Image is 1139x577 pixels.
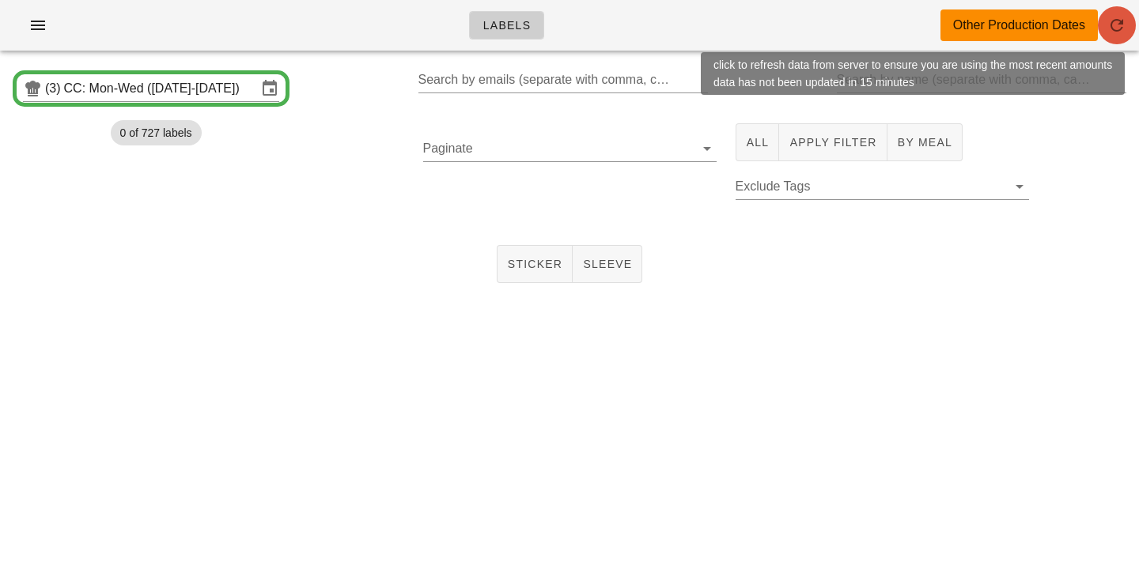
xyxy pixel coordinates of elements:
[120,120,192,145] span: 0 of 727 labels
[423,136,717,161] div: Paginate
[953,16,1085,35] div: Other Production Dates
[887,123,963,161] button: By Meal
[746,136,770,149] span: All
[45,81,64,96] div: (3)
[736,174,1029,199] div: Exclude Tags
[469,11,545,40] a: Labels
[507,258,563,270] span: Sticker
[482,19,532,32] span: Labels
[897,136,952,149] span: By Meal
[789,136,876,149] span: Apply Filter
[582,258,632,270] span: Sleeve
[736,123,780,161] button: All
[779,123,887,161] button: Apply Filter
[573,245,642,283] button: Sleeve
[497,245,573,283] button: Sticker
